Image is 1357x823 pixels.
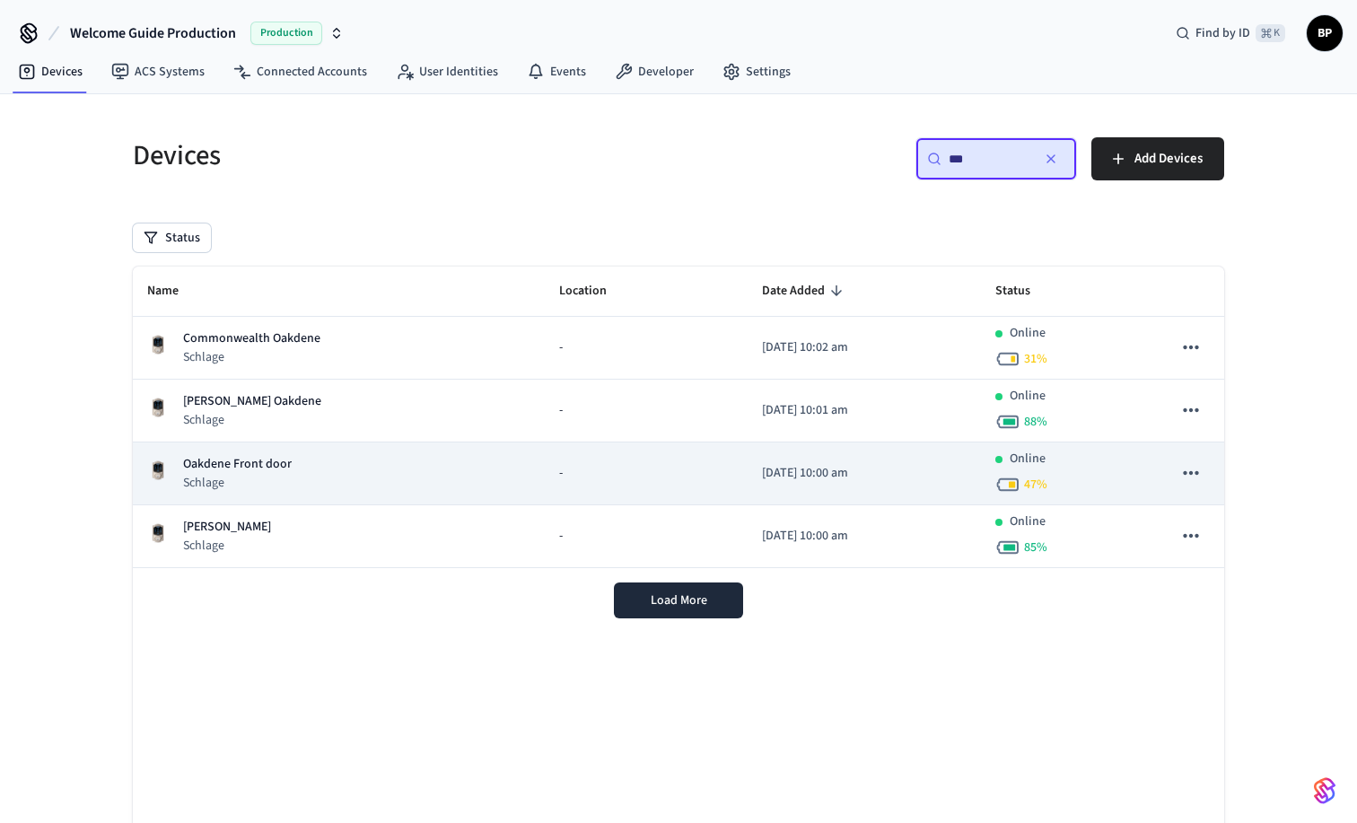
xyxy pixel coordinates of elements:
[1024,538,1047,556] span: 85 %
[183,518,271,537] p: [PERSON_NAME]
[97,56,219,88] a: ACS Systems
[1256,24,1285,42] span: ⌘ K
[183,392,321,411] p: [PERSON_NAME] Oakdene
[708,56,805,88] a: Settings
[1024,413,1047,431] span: 88 %
[559,401,563,420] span: -
[1161,17,1300,49] div: Find by ID⌘ K
[183,411,321,429] p: Schlage
[559,277,630,305] span: Location
[762,527,967,546] p: [DATE] 10:00 am
[1134,147,1203,171] span: Add Devices
[1010,450,1046,468] p: Online
[762,277,848,305] span: Date Added
[762,401,967,420] p: [DATE] 10:01 am
[614,582,743,618] button: Load More
[1309,17,1341,49] span: BP
[147,522,169,544] img: Schlage Sense Smart Deadbolt with Camelot Trim, Front
[70,22,236,44] span: Welcome Guide Production
[147,334,169,355] img: Schlage Sense Smart Deadbolt with Camelot Trim, Front
[1010,387,1046,406] p: Online
[133,267,1224,568] table: sticky table
[381,56,512,88] a: User Identities
[1024,476,1047,494] span: 47 %
[147,277,202,305] span: Name
[762,464,967,483] p: [DATE] 10:00 am
[762,338,967,357] p: [DATE] 10:02 am
[147,397,169,418] img: Schlage Sense Smart Deadbolt with Camelot Trim, Front
[559,464,563,483] span: -
[559,338,563,357] span: -
[183,474,292,492] p: Schlage
[1195,24,1250,42] span: Find by ID
[133,223,211,252] button: Status
[512,56,600,88] a: Events
[183,329,320,348] p: Commonwealth Oakdene
[183,348,320,366] p: Schlage
[559,527,563,546] span: -
[1307,15,1343,51] button: BP
[183,537,271,555] p: Schlage
[183,455,292,474] p: Oakdene Front door
[1024,350,1047,368] span: 31 %
[1010,324,1046,343] p: Online
[651,591,707,609] span: Load More
[133,137,668,174] h5: Devices
[995,277,1054,305] span: Status
[250,22,322,45] span: Production
[1314,776,1335,805] img: SeamLogoGradient.69752ec5.svg
[1010,512,1046,531] p: Online
[219,56,381,88] a: Connected Accounts
[1091,137,1224,180] button: Add Devices
[147,460,169,481] img: Schlage Sense Smart Deadbolt with Camelot Trim, Front
[4,56,97,88] a: Devices
[600,56,708,88] a: Developer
